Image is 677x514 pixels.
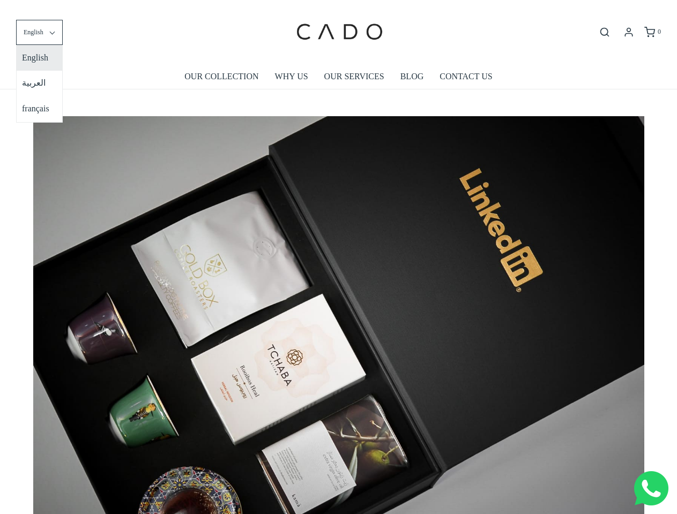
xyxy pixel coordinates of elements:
a: OUR COLLECTION [184,64,258,89]
span: Last name [306,1,340,10]
a: WHY US [275,64,308,89]
img: cadogifting [293,8,384,56]
span: Number of gifts [306,89,356,97]
a: CONTACT US [440,64,492,89]
button: English [16,20,63,45]
li: English [17,46,62,71]
img: Whatsapp [634,471,668,505]
button: Open search bar [595,26,614,38]
span: English [24,27,43,37]
a: OUR SERVICES [324,64,384,89]
li: العربية [17,71,62,96]
a: BLOG [400,64,424,89]
span: 0 [658,28,661,35]
span: Company name [306,45,359,54]
a: 0 [643,27,661,37]
li: français [17,96,62,122]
